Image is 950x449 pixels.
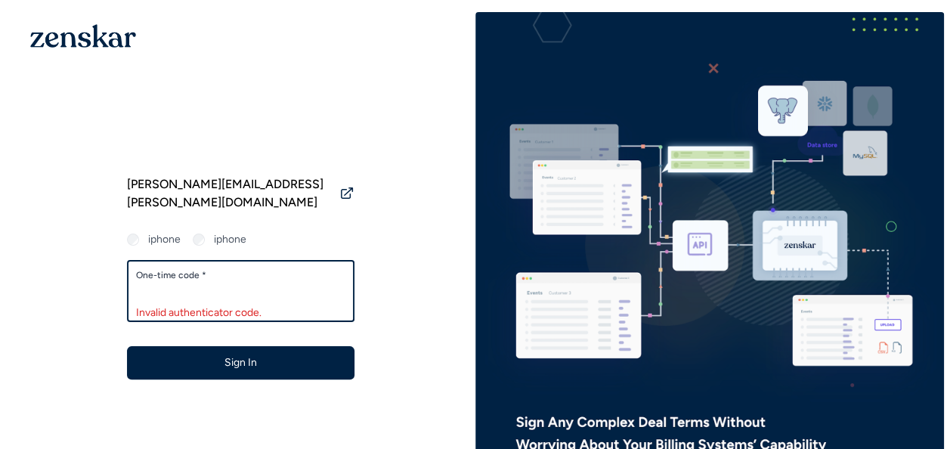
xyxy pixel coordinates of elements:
[30,24,136,48] img: 1OGAJ2xQqyY4LXKgY66KYq0eOWRCkrZdAb3gUhuVAqdWPZE9SRJmCz+oDMSn4zDLXe31Ii730ItAGKgCKgCCgCikA4Av8PJUP...
[136,305,345,320] div: Invalid authenticator code.
[214,233,246,246] label: iphone
[148,233,181,246] label: iphone
[127,175,333,212] span: [PERSON_NAME][EMAIL_ADDRESS][PERSON_NAME][DOMAIN_NAME]
[136,269,345,281] label: One-time code *
[127,346,354,379] button: Sign In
